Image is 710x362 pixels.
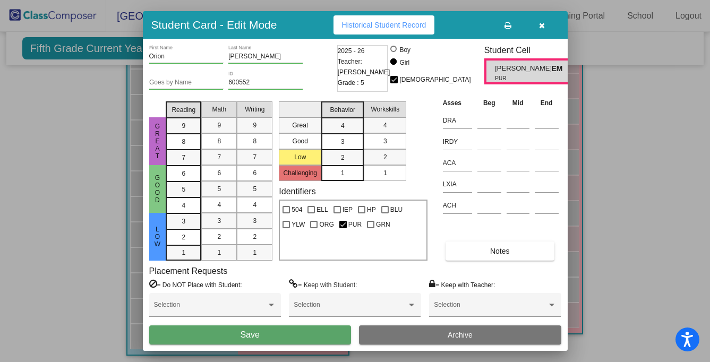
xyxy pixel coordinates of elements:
[390,203,403,216] span: BLU
[448,331,473,339] span: Archive
[253,216,256,226] span: 3
[253,232,256,242] span: 2
[333,15,435,35] button: Historical Student Record
[383,168,387,178] span: 1
[212,105,226,114] span: Math
[182,153,185,162] span: 7
[446,242,554,261] button: Notes
[182,121,185,131] span: 9
[182,217,185,226] span: 3
[504,97,532,109] th: Mid
[149,279,242,290] label: = Do NOT Place with Student:
[182,248,185,257] span: 1
[172,105,195,115] span: Reading
[383,120,387,130] span: 4
[217,136,221,146] span: 8
[443,155,472,171] input: assessment
[240,330,259,339] span: Save
[316,203,328,216] span: ELL
[151,18,277,31] h3: Student Card - Edit Mode
[217,168,221,178] span: 6
[532,97,561,109] th: End
[292,203,302,216] span: 504
[279,186,315,196] label: Identifiers
[149,266,228,276] label: Placement Requests
[495,63,551,74] span: [PERSON_NAME]
[289,279,357,290] label: = Keep with Student:
[330,105,355,115] span: Behavior
[399,73,471,86] span: [DEMOGRAPHIC_DATA]
[319,218,333,231] span: ORG
[182,185,185,194] span: 5
[152,123,162,160] span: Great
[383,136,387,146] span: 3
[343,203,353,216] span: IEP
[217,216,221,226] span: 3
[348,218,362,231] span: PUR
[152,226,162,248] span: Low
[475,97,504,109] th: Beg
[376,218,390,231] span: GRN
[443,197,472,213] input: assessment
[149,325,351,344] button: Save
[152,174,162,204] span: Good
[217,184,221,194] span: 5
[399,45,410,55] div: Boy
[359,325,561,344] button: Archive
[338,56,390,77] span: Teacher: [PERSON_NAME]
[443,176,472,192] input: assessment
[228,79,303,87] input: Enter ID
[490,247,510,255] span: Notes
[253,200,256,210] span: 4
[495,74,544,82] span: PUR
[217,232,221,242] span: 2
[429,279,495,290] label: = Keep with Teacher:
[440,97,475,109] th: Asses
[484,45,577,55] h3: Student Cell
[217,120,221,130] span: 9
[383,152,387,162] span: 2
[253,152,256,162] span: 7
[253,136,256,146] span: 8
[338,77,364,88] span: Grade : 5
[182,169,185,178] span: 6
[217,248,221,257] span: 1
[371,105,399,114] span: Workskills
[292,218,305,231] span: YLW
[253,184,256,194] span: 5
[443,113,472,128] input: assessment
[245,105,264,114] span: Writing
[217,152,221,162] span: 7
[367,203,376,216] span: HP
[342,21,426,29] span: Historical Student Record
[182,201,185,210] span: 4
[182,137,185,146] span: 8
[341,153,345,162] span: 2
[341,121,345,131] span: 4
[399,58,409,67] div: Girl
[182,232,185,242] span: 2
[253,248,256,257] span: 1
[253,120,256,130] span: 9
[253,168,256,178] span: 6
[341,137,345,146] span: 3
[217,200,221,210] span: 4
[338,46,365,56] span: 2025 - 26
[551,63,566,74] span: EM
[149,79,224,87] input: goes by name
[341,168,345,178] span: 1
[443,134,472,150] input: assessment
